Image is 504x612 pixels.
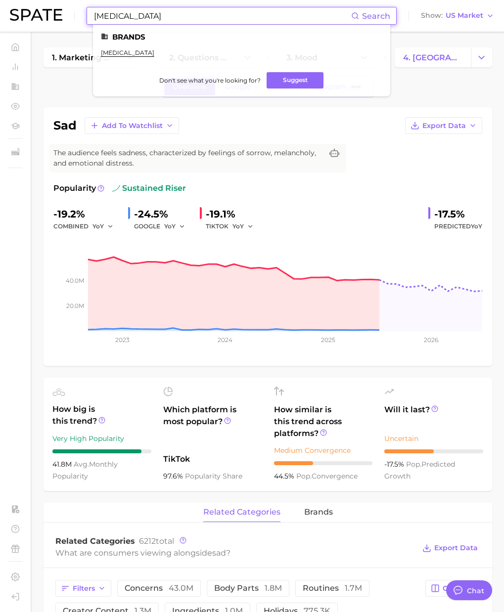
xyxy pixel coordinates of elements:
[10,9,62,21] img: SPATE
[345,583,362,593] span: 1.7m
[85,117,179,134] button: Add to Watchlist
[321,336,335,344] tspan: 2025
[471,47,492,67] button: Change Category
[434,220,482,232] span: Predicted
[163,472,185,481] span: 97.6%
[112,182,186,194] span: sustained riser
[53,182,96,194] span: Popularity
[446,13,483,18] span: US Market
[403,53,462,62] span: 4. [GEOGRAPHIC_DATA]
[443,584,475,593] span: Columns
[101,49,154,56] a: [MEDICAL_DATA]
[395,47,471,67] a: 4. [GEOGRAPHIC_DATA]
[134,220,192,232] div: GOOGLE
[52,433,151,444] div: Very High Popularity
[296,472,312,481] abbr: popularity index
[169,583,193,593] span: 43.0m
[115,336,130,344] tspan: 2023
[102,122,163,130] span: Add to Watchlist
[406,460,421,469] abbr: popularity index
[164,220,185,232] button: YoY
[304,508,333,517] span: brands
[55,580,111,597] button: Filters
[164,222,176,230] span: YoY
[405,117,482,134] button: Export Data
[185,472,242,481] span: popularity share
[206,220,260,232] div: TIKTOK
[218,336,232,344] tspan: 2024
[362,11,390,21] span: Search
[384,460,455,481] span: predicted growth
[274,472,296,481] span: 44.5%
[421,13,443,18] span: Show
[52,53,111,62] span: 1. marketing & sales
[420,541,480,555] button: Export Data
[424,336,438,344] tspan: 2026
[274,444,373,456] div: Medium Convergence
[159,77,261,84] span: Don't see what you're looking for?
[125,584,193,592] span: concerns
[296,472,358,481] span: convergence
[112,184,120,192] img: sustained riser
[384,404,483,428] span: Will it last?
[471,222,482,230] span: YoY
[55,536,135,546] span: Related Categories
[265,583,282,593] span: 1.8m
[52,460,118,481] span: monthly popularity
[73,584,95,593] span: Filters
[422,122,466,130] span: Export Data
[212,548,226,558] span: sad
[139,536,174,546] span: total
[163,404,262,448] span: Which platform is most popular?
[384,449,483,453] div: 5 / 10
[418,9,497,22] button: ShowUS Market
[101,33,382,41] li: Brands
[232,220,254,232] button: YoY
[52,449,151,453] div: 9 / 10
[206,206,260,222] div: -19.1%
[425,580,480,597] button: Columns
[203,508,280,517] span: related categories
[53,120,77,131] h1: sad
[139,536,156,546] span: 6212
[232,222,244,230] span: YoY
[52,403,151,428] span: How big is this trend?
[267,72,323,88] button: Suggest
[92,220,114,232] button: YoY
[303,584,362,592] span: routines
[274,404,373,439] span: How similar is this trend across platforms?
[53,206,120,222] div: -19.2%
[384,460,406,469] span: -17.5%
[44,47,120,67] a: 1. marketing & sales
[93,7,351,24] input: Search here for a brand, industry, or ingredient
[55,546,415,560] div: What are consumers viewing alongside ?
[214,584,282,592] span: body parts
[74,460,89,469] abbr: average
[53,148,322,169] span: The audience feels sadness, characterized by feelings of sorrow, melancholy, and emotional distress.
[384,433,483,444] div: Uncertain
[274,461,373,465] div: 4 / 10
[52,460,74,469] span: 41.8m
[434,544,478,552] span: Export Data
[134,206,192,222] div: -24.5%
[8,589,23,604] a: Log out. Currently logged in with e-mail yumi.toki@spate.nyc.
[434,206,482,222] div: -17.5%
[163,453,262,465] span: TikTok
[92,222,104,230] span: YoY
[53,220,120,232] div: combined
